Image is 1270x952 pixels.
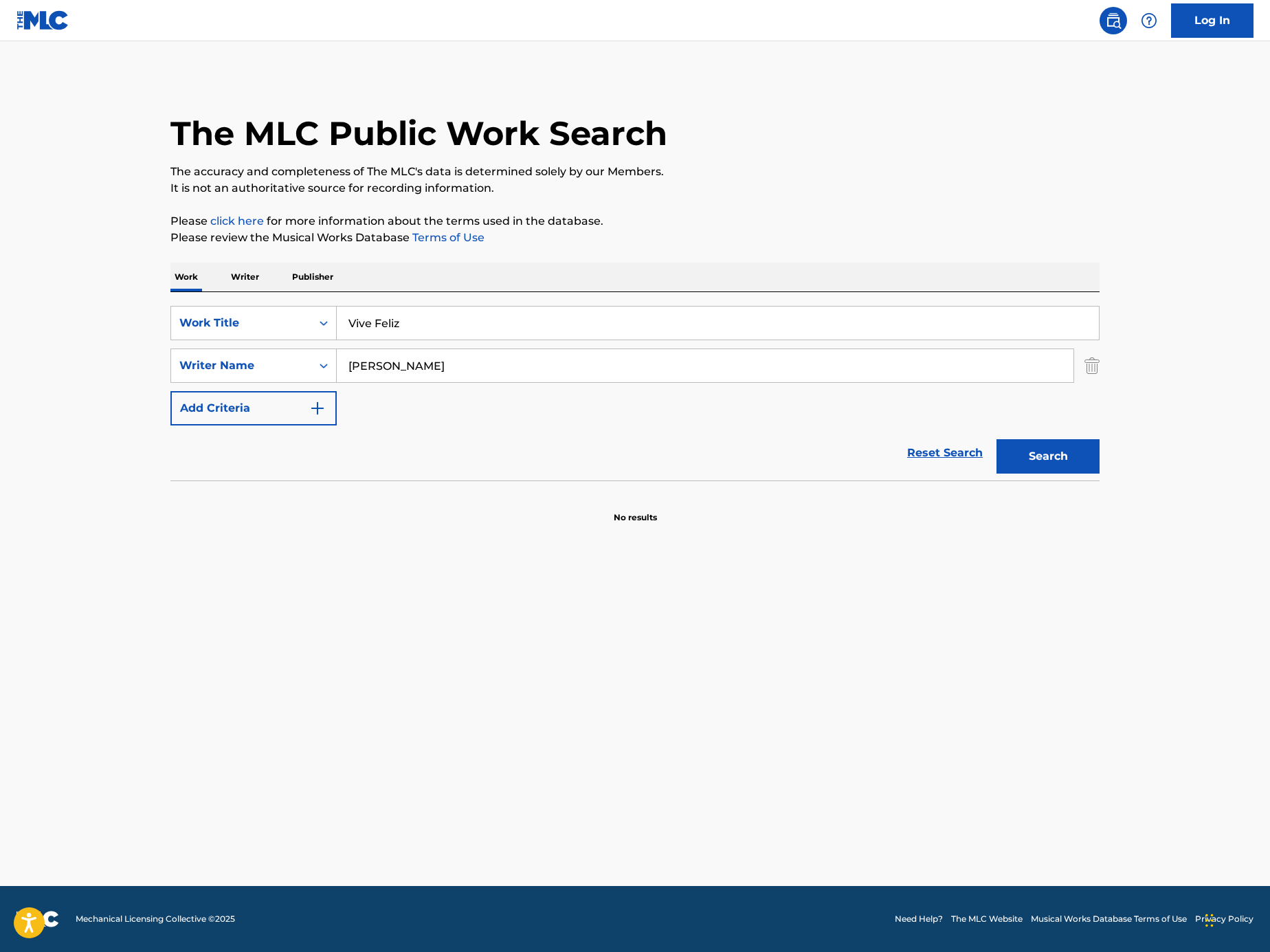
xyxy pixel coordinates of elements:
[16,911,59,927] img: logo
[170,164,1100,180] p: The accuracy and completeness of The MLC's data is determined solely by our Members.
[1100,7,1127,34] a: Public Search
[1084,348,1100,383] img: Delete Criterion
[76,913,235,925] span: Mechanical Licensing Collective © 2025
[1195,913,1254,925] a: Privacy Policy
[170,213,1100,230] p: Please for more information about the terms used in the database.
[1171,3,1254,38] a: Log In
[288,263,337,291] p: Publisher
[1141,12,1157,29] img: help
[1201,886,1270,952] iframe: Chat Widget
[227,263,263,291] p: Writer
[1135,7,1163,34] div: Help
[1031,913,1187,925] a: Musical Works Database Terms of Use
[210,214,264,228] a: click here
[179,315,303,331] div: Work Title
[170,263,202,291] p: Work
[895,913,943,925] a: Need Help?
[170,230,1100,246] p: Please review the Musical Works Database
[951,913,1023,925] a: The MLC Website
[16,10,69,30] img: MLC Logo
[900,438,990,468] a: Reset Search
[170,113,667,154] h1: The MLC Public Work Search
[170,180,1100,197] p: It is not an authoritative source for recording information.
[614,495,657,524] p: No results
[170,306,1100,480] form: Search Form
[1105,12,1122,29] img: search
[309,400,326,417] img: 9d2ae6d4665cec9f34b9.svg
[170,391,337,425] button: Add Criteria
[179,357,303,374] div: Writer Name
[410,231,484,244] a: Terms of Use
[996,439,1100,474] button: Search
[1205,900,1214,941] div: Drag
